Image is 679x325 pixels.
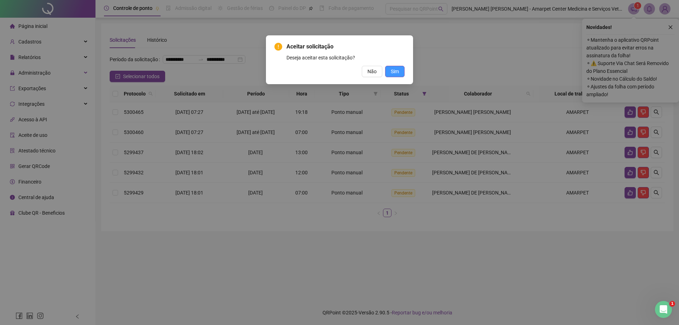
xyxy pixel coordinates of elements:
[391,68,399,75] span: Sim
[655,301,672,318] iframe: Intercom live chat
[286,54,405,62] div: Deseja aceitar esta solicitação?
[367,68,377,75] span: Não
[362,66,382,77] button: Não
[385,66,405,77] button: Sim
[286,42,405,51] span: Aceitar solicitação
[669,301,675,307] span: 1
[274,43,282,51] span: exclamation-circle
